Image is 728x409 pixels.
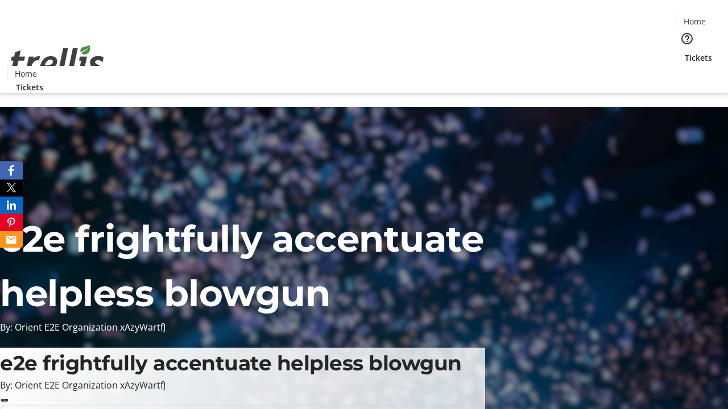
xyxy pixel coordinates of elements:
[7,68,44,80] a: Home
[7,32,108,89] img: Orient E2E Organization xAzyWartfJ's Logo
[15,68,37,80] span: Home
[684,15,706,27] span: Home
[676,15,713,27] a: Home
[676,27,698,50] button: Help
[16,81,43,93] span: Tickets
[676,52,721,64] a: Tickets
[685,52,712,64] span: Tickets
[7,81,52,93] a: Tickets
[676,64,698,86] button: Cart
